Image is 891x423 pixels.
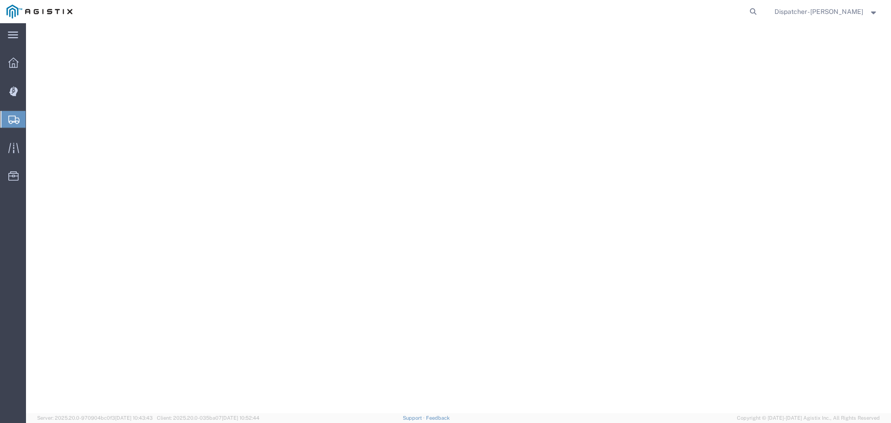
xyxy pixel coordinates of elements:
iframe: FS Legacy Container [26,23,891,413]
span: Client: 2025.20.0-035ba07 [157,415,259,421]
a: Support [403,415,426,421]
span: Dispatcher - Surinder Athwal [775,7,863,17]
span: Copyright © [DATE]-[DATE] Agistix Inc., All Rights Reserved [737,414,880,422]
img: logo [6,5,72,19]
span: [DATE] 10:43:43 [115,415,153,421]
button: Dispatcher - [PERSON_NAME] [774,6,878,17]
span: Server: 2025.20.0-970904bc0f3 [37,415,153,421]
span: [DATE] 10:52:44 [222,415,259,421]
a: Feedback [426,415,450,421]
